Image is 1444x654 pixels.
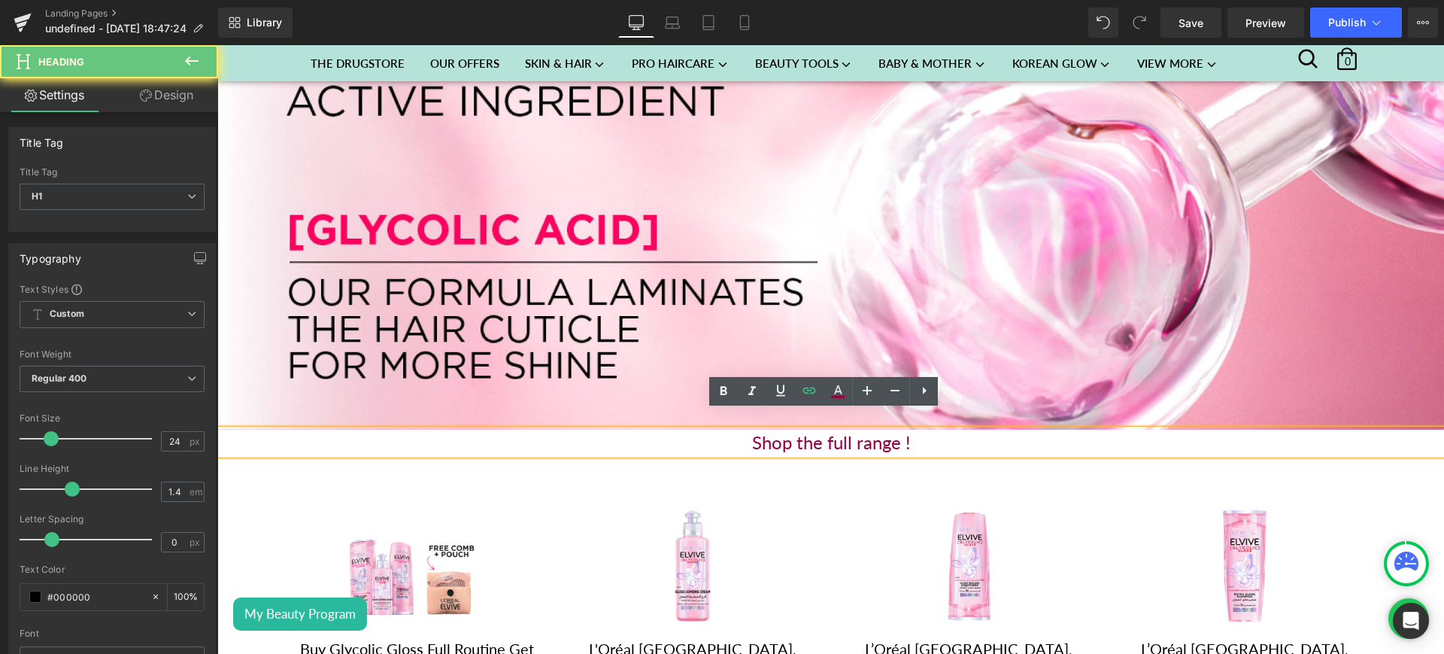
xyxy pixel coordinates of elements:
button: Publish [1310,8,1402,38]
span: Library [247,16,282,29]
div: Line Height [20,464,205,474]
div: Font Size [20,413,205,424]
div: Text Styles [20,283,205,295]
img: Buy Glycolic Gloss Full Routine Get Comb Pouch [126,447,273,595]
div: Letter Spacing [20,514,205,525]
div: Font [20,628,205,639]
span: undefined - [DATE] 18:47:24 [45,23,187,35]
span: em [190,487,202,497]
span: Publish [1328,17,1366,29]
span: px [190,437,202,446]
img: L'Oréal Paris, Elvive, Glycolic Gloss Leave-in, Hair Combing Cream, 2% [Gloss Complex] with glyco... [402,447,549,595]
div: Font Weight [20,349,205,360]
a: New Library [218,8,293,38]
b: Regular 400 [32,373,87,384]
a: Buy Glycolic Gloss Full Routine Get Comb Pouch [77,595,323,631]
div: Open Intercom Messenger [1393,603,1429,639]
a: 0 [1115,1,1145,15]
button: Undo [1088,8,1118,38]
img: L’Oréal Paris, Elvive, Glycolic Gloss Conditioner, Our 1st at home glossing treatment, 5% [Gloss ... [678,447,825,595]
div: Text Color [20,564,205,575]
img: L’Oréal Paris, Elvive, Glycolic Gloss Shampoo, Our First at-home glossing treatment, 3% [Gloss Co... [954,447,1101,595]
div: Title Tag [20,167,205,178]
span: 0 [1115,11,1145,22]
a: Design [112,78,221,112]
a: Landing Pages [45,8,218,20]
a: Desktop [618,8,654,38]
a: Preview [1227,8,1304,38]
a: Mobile [727,8,763,38]
button: More [1408,8,1438,38]
span: Save [1179,15,1203,31]
button: My Beauty Program [16,552,150,586]
input: Color [47,589,144,605]
a: Shop the full range ! [535,386,693,408]
span: Heading [38,56,84,68]
a: Laptop [654,8,690,38]
span: Preview [1245,15,1286,31]
b: Custom [50,308,84,321]
div: Typography [20,244,81,265]
button: Redo [1124,8,1154,38]
a: Tablet [690,8,727,38]
div: Title Tag [20,128,64,149]
div: % [168,584,204,610]
b: H1 [32,190,42,202]
span: px [190,537,202,547]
